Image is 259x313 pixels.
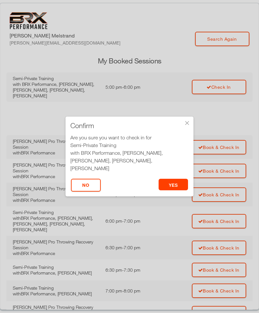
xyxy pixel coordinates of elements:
button: No [71,179,101,192]
span: Confirm [70,122,94,129]
div: × [184,120,190,126]
div: with BRX Performance, [PERSON_NAME], [PERSON_NAME], [PERSON_NAME], [PERSON_NAME] [70,149,189,172]
div: Semi-Private Training [70,141,189,149]
button: yes [159,179,188,190]
div: Are you sure you want to check in for at 5:00 pm? [70,134,189,180]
